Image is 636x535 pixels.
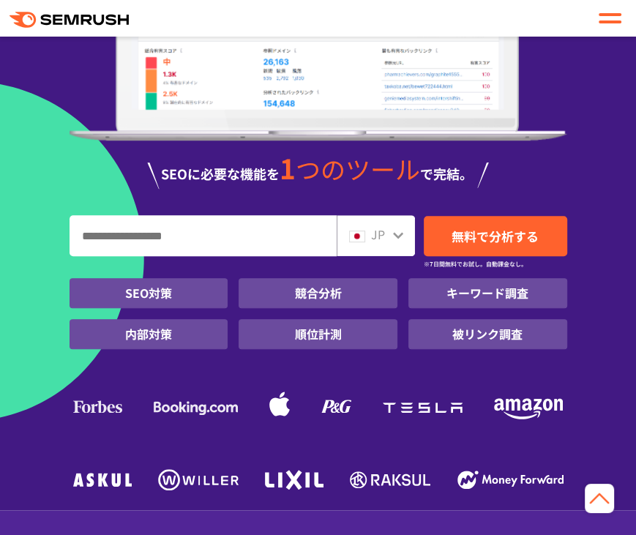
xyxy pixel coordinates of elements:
[70,216,336,255] input: URL、キーワードを入力してください
[70,319,228,349] li: 内部対策
[70,156,567,190] div: SEOに必要な機能を
[424,257,527,271] small: ※7日間無料でお試し。自動課金なし。
[424,216,567,256] a: 無料で分析する
[371,225,385,243] span: JP
[70,278,228,308] li: SEO対策
[452,227,539,245] span: 無料で分析する
[239,319,397,349] li: 順位計測
[280,148,296,187] span: 1
[420,164,473,183] span: で完結。
[408,278,567,308] li: キーワード調査
[239,278,397,308] li: 競合分析
[296,151,420,187] span: つのツール
[408,319,567,349] li: 被リンク調査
